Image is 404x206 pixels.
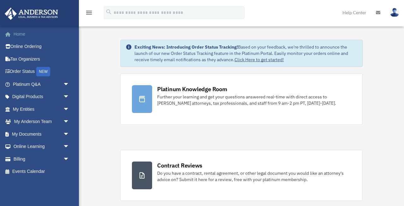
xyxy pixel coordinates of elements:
[4,140,79,153] a: Online Learningarrow_drop_down
[4,103,79,115] a: My Entitiesarrow_drop_down
[134,44,238,50] strong: Exciting News: Introducing Order Status Tracking!
[4,78,79,91] a: Platinum Q&Aarrow_drop_down
[63,91,76,103] span: arrow_drop_down
[63,115,76,128] span: arrow_drop_down
[3,8,60,20] img: Anderson Advisors Platinum Portal
[4,165,79,178] a: Events Calendar
[4,65,79,78] a: Order StatusNEW
[157,162,202,169] div: Contract Reviews
[4,128,79,140] a: My Documentsarrow_drop_down
[63,128,76,141] span: arrow_drop_down
[157,170,351,183] div: Do you have a contract, rental agreement, or other legal document you would like an attorney's ad...
[63,78,76,91] span: arrow_drop_down
[120,150,363,201] a: Contract Reviews Do you have a contract, rental agreement, or other legal document you would like...
[63,103,76,116] span: arrow_drop_down
[4,40,79,53] a: Online Ordering
[85,9,93,16] i: menu
[235,57,284,62] a: Click Here to get started!
[134,44,357,63] div: Based on your feedback, we're thrilled to announce the launch of our new Order Status Tracking fe...
[85,11,93,16] a: menu
[157,85,227,93] div: Platinum Knowledge Room
[4,153,79,165] a: Billingarrow_drop_down
[4,28,79,40] a: Home
[105,9,112,15] i: search
[157,94,351,106] div: Further your learning and get your questions answered real-time with direct access to [PERSON_NAM...
[63,153,76,166] span: arrow_drop_down
[4,53,79,65] a: Tax Organizers
[4,91,79,103] a: Digital Productsarrow_drop_down
[120,74,363,125] a: Platinum Knowledge Room Further your learning and get your questions answered real-time with dire...
[4,115,79,128] a: My Anderson Teamarrow_drop_down
[63,140,76,153] span: arrow_drop_down
[36,67,50,76] div: NEW
[390,8,399,17] img: User Pic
